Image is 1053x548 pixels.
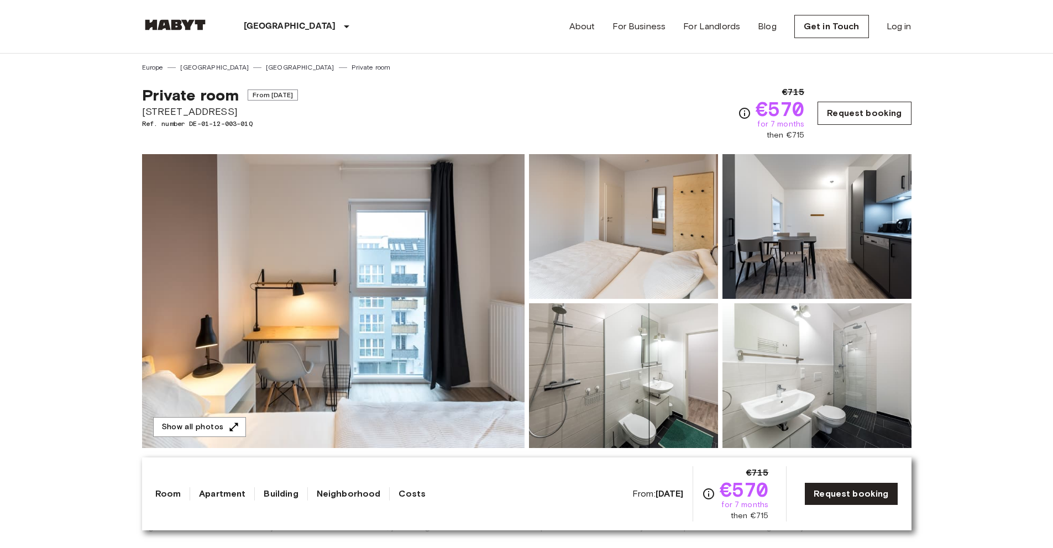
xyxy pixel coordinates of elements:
a: Apartment [199,487,245,500]
span: then €715 [731,510,768,521]
span: then €715 [767,130,804,141]
span: €715 [782,86,805,99]
a: Blog [758,20,777,33]
span: €715 [746,466,769,479]
a: For Landlords [683,20,740,33]
button: Show all photos [153,417,246,438]
span: Private room [142,86,239,104]
span: for 7 months [757,119,804,130]
span: [STREET_ADDRESS] [142,104,298,119]
span: €570 [756,99,805,119]
span: €570 [720,479,769,499]
span: Ref. number DE-01-12-003-01Q [142,119,298,129]
a: Request booking [818,102,911,125]
p: [GEOGRAPHIC_DATA] [244,20,336,33]
span: From [DATE] [248,89,298,101]
a: Neighborhood [317,487,381,500]
a: Request booking [804,482,898,505]
a: Europe [142,62,164,72]
a: Costs [399,487,426,500]
svg: Check cost overview for full price breakdown. Please note that discounts apply to new joiners onl... [702,487,715,500]
span: From: [632,488,684,500]
img: Picture of unit DE-01-12-003-01Q [529,154,718,299]
a: [GEOGRAPHIC_DATA] [180,62,249,72]
a: [GEOGRAPHIC_DATA] [266,62,334,72]
a: Building [264,487,298,500]
img: Picture of unit DE-01-12-003-01Q [722,303,911,448]
a: Log in [887,20,911,33]
a: Private room [352,62,391,72]
img: Habyt [142,19,208,30]
a: Get in Touch [794,15,869,38]
b: [DATE] [656,488,684,499]
svg: Check cost overview for full price breakdown. Please note that discounts apply to new joiners onl... [738,107,751,120]
a: For Business [612,20,666,33]
a: Room [155,487,181,500]
img: Picture of unit DE-01-12-003-01Q [722,154,911,299]
a: About [569,20,595,33]
img: Marketing picture of unit DE-01-12-003-01Q [142,154,525,448]
img: Picture of unit DE-01-12-003-01Q [529,303,718,448]
span: for 7 months [721,499,768,510]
